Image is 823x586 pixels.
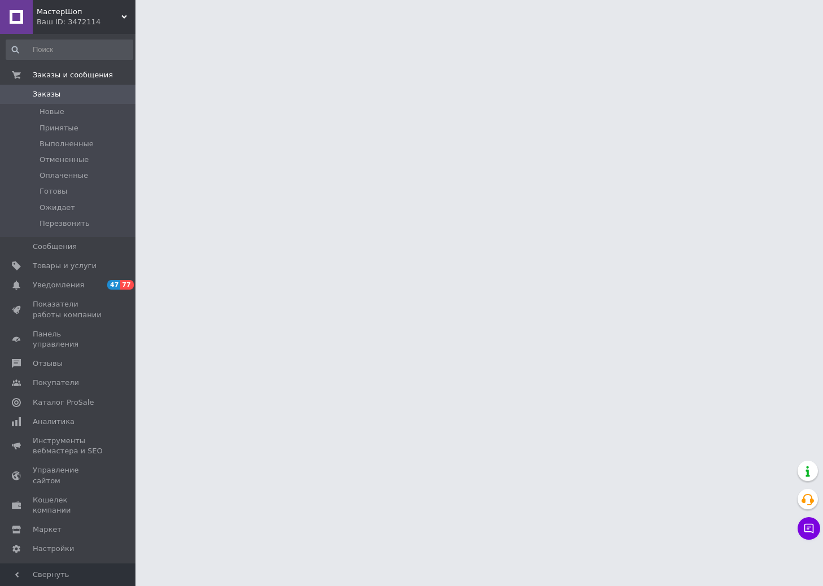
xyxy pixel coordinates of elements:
span: 47 [107,280,120,290]
span: Настройки [33,544,74,554]
span: Панель управления [33,329,104,349]
span: Показатели работы компании [33,299,104,320]
span: Заказы [33,89,60,99]
span: Кошелек компании [33,495,104,515]
span: Инструменты вебмастера и SEO [33,436,104,456]
span: Покупатели [33,378,79,388]
div: Ваш ID: 3472114 [37,17,135,27]
span: 77 [120,280,133,290]
span: Оплаченные [40,170,88,181]
span: Управление сайтом [33,465,104,486]
span: Каталог ProSale [33,397,94,408]
span: Заказы и сообщения [33,70,113,80]
span: Отзывы [33,358,63,369]
span: Сообщения [33,242,77,252]
span: МастерШоп [37,7,121,17]
span: Ожидает [40,203,75,213]
button: Чат с покупателем [798,517,820,540]
span: Готовы [40,186,67,196]
span: Маркет [33,524,62,535]
span: Отмененные [40,155,89,165]
span: Выполненные [40,139,94,149]
span: Аналитика [33,417,75,427]
span: Новые [40,107,64,117]
span: Перезвонить [40,218,90,229]
input: Поиск [6,40,133,60]
span: Принятые [40,123,78,133]
span: Уведомления [33,280,84,290]
span: Товары и услуги [33,261,97,271]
